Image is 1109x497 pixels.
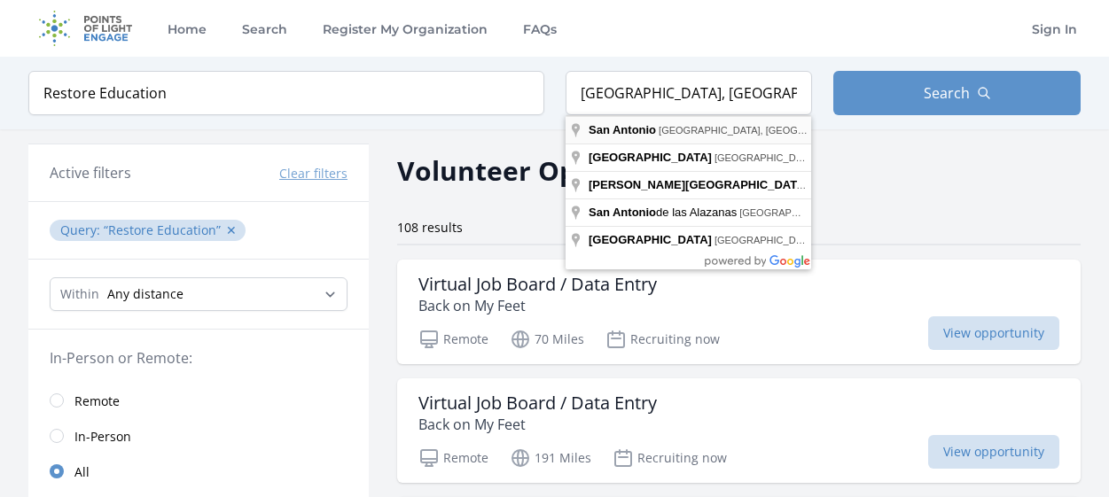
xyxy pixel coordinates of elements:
[60,221,104,238] span: Query :
[279,165,348,182] button: Clear filters
[50,162,131,183] h3: Active filters
[397,219,463,236] span: 108 results
[928,316,1059,350] span: View opportunity
[418,447,488,469] p: Remote
[605,329,720,350] p: Recruiting now
[510,329,584,350] p: 70 Miles
[418,274,657,295] h3: Virtual Job Board / Data Entry
[28,71,544,115] input: Keyword
[589,233,712,246] span: [GEOGRAPHIC_DATA]
[715,152,923,163] span: [GEOGRAPHIC_DATA], [GEOGRAPHIC_DATA]
[418,414,657,435] p: Back on My Feet
[418,295,657,316] p: Back on My Feet
[28,383,369,418] a: Remote
[510,447,591,469] p: 191 Miles
[74,463,90,481] span: All
[104,221,221,238] q: Restore Education
[715,235,923,245] span: [GEOGRAPHIC_DATA], [GEOGRAPHIC_DATA]
[566,71,813,115] input: Location
[50,277,348,311] select: Search Radius
[74,428,131,446] span: In-Person
[589,123,656,136] span: San Antonio
[811,180,1019,190] span: [GEOGRAPHIC_DATA], [GEOGRAPHIC_DATA]
[28,418,369,454] a: In-Person
[589,178,808,191] span: [PERSON_NAME][GEOGRAPHIC_DATA]
[50,347,348,369] legend: In-Person or Remote:
[739,207,948,218] span: [GEOGRAPHIC_DATA], [GEOGRAPHIC_DATA]
[589,206,656,219] span: San Antonio
[924,82,970,104] span: Search
[418,329,488,350] p: Remote
[397,151,726,190] h2: Volunteer Opportunities
[28,454,369,489] a: All
[418,392,657,414] h3: Virtual Job Board / Data Entry
[833,71,1081,115] button: Search
[589,206,739,219] span: de las Alazanas
[659,125,867,136] span: [GEOGRAPHIC_DATA], [GEOGRAPHIC_DATA]
[74,392,120,410] span: Remote
[928,435,1059,469] span: View opportunity
[397,378,1081,483] a: Virtual Job Board / Data Entry Back on My Feet Remote 191 Miles Recruiting now View opportunity
[589,151,712,164] span: [GEOGRAPHIC_DATA]
[613,447,727,469] p: Recruiting now
[226,221,237,239] button: ✕
[397,260,1081,364] a: Virtual Job Board / Data Entry Back on My Feet Remote 70 Miles Recruiting now View opportunity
